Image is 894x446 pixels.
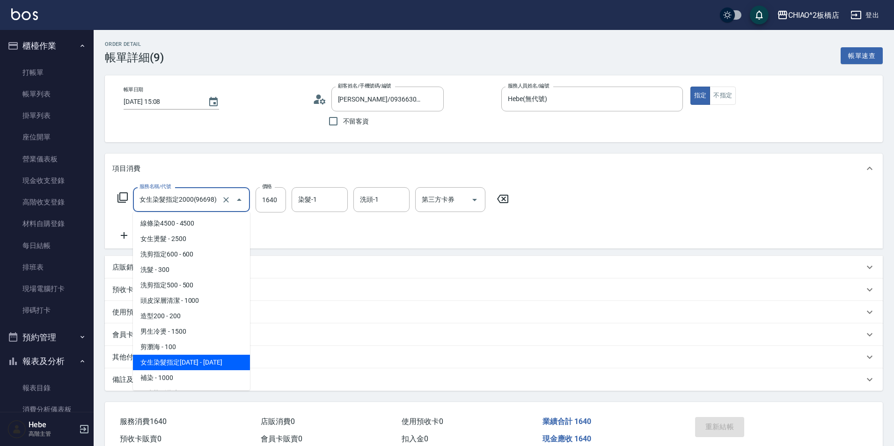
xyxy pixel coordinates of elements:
button: 報表及分析 [4,349,90,373]
span: 店販消費 0 [261,417,295,426]
a: 現金收支登錄 [4,170,90,191]
div: 會員卡銷售 [105,323,883,346]
div: 項目消費 [105,154,883,183]
span: 現金應收 1640 [542,434,591,443]
a: 打帳單 [4,62,90,83]
a: 帳單列表 [4,83,90,105]
label: 帳單日期 [124,86,143,93]
a: 現場電腦打卡 [4,278,90,300]
label: 顧客姓名/手機號碼/編號 [338,82,391,89]
span: 補染 - 1000 [133,370,250,386]
button: 指定 [690,87,711,105]
p: 店販銷售 [112,263,140,272]
span: 線條染4500 - 4500 [133,216,250,231]
span: 扣入金 0 [402,434,428,443]
p: 其他付款方式 [112,352,154,362]
a: 排班表 [4,256,90,278]
div: CHIAO^2板橋店 [788,9,840,21]
span: 男生冷燙 - 1500 [133,324,250,339]
button: Open [467,192,482,207]
span: 造型200 - 200 [133,308,250,324]
input: YYYY/MM/DD hh:mm [124,94,198,110]
a: 消費分析儀表板 [4,399,90,420]
div: 項目消費 [105,183,883,249]
label: 服務名稱/代號 [139,183,171,190]
button: save [750,6,769,24]
button: Clear [220,193,233,206]
span: 女生染髮指定[DATE] - [DATE] [133,355,250,370]
img: Person [7,420,26,439]
a: 材料自購登錄 [4,213,90,234]
span: 男生染髮指定 - 1500 [133,386,250,401]
a: 報表目錄 [4,377,90,399]
a: 高階收支登錄 [4,191,90,213]
span: 不留客資 [343,117,369,126]
span: 使用預收卡 0 [402,417,443,426]
div: 備註及來源 [105,368,883,391]
button: 登出 [847,7,883,24]
a: 營業儀表板 [4,148,90,170]
span: 業績合計 1640 [542,417,591,426]
a: 每日結帳 [4,235,90,256]
a: 座位開單 [4,126,90,148]
h2: Order detail [105,41,164,47]
button: CHIAO^2板橋店 [773,6,843,25]
span: 頭皮深層清潔 - 1000 [133,293,250,308]
div: 預收卡販賣 [105,278,883,301]
a: 掛單列表 [4,105,90,126]
span: 洗剪指定600 - 600 [133,247,250,262]
span: 服務消費 1640 [120,417,167,426]
span: 洗剪指定500 - 500 [133,278,250,293]
h3: 帳單詳細 (9) [105,51,164,64]
img: Logo [11,8,38,20]
span: 會員卡販賣 0 [261,434,302,443]
p: 高階主管 [29,430,76,438]
label: 價格 [262,183,272,190]
div: 使用預收卡編輯訂單不得編輯預收卡使用 [105,301,883,323]
div: 店販銷售 [105,256,883,278]
span: 剪瀏海 - 100 [133,339,250,355]
button: Close [232,192,247,207]
label: 服務人員姓名/編號 [508,82,549,89]
h5: Hebe [29,420,76,430]
button: Choose date, selected date is 2025-07-31 [202,91,225,113]
button: 預約管理 [4,325,90,350]
button: 櫃檯作業 [4,34,90,58]
button: 不指定 [710,87,736,105]
p: 項目消費 [112,164,140,174]
span: 女生燙髮 - 2500 [133,231,250,247]
p: 使用預收卡 [112,307,147,317]
p: 會員卡銷售 [112,330,147,340]
a: 掃碼打卡 [4,300,90,321]
span: 洗髮 - 300 [133,262,250,278]
span: 預收卡販賣 0 [120,434,161,443]
p: 備註及來源 [112,375,147,385]
p: 預收卡販賣 [112,285,147,295]
button: 帳單速查 [841,47,883,65]
div: 其他付款方式 [105,346,883,368]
